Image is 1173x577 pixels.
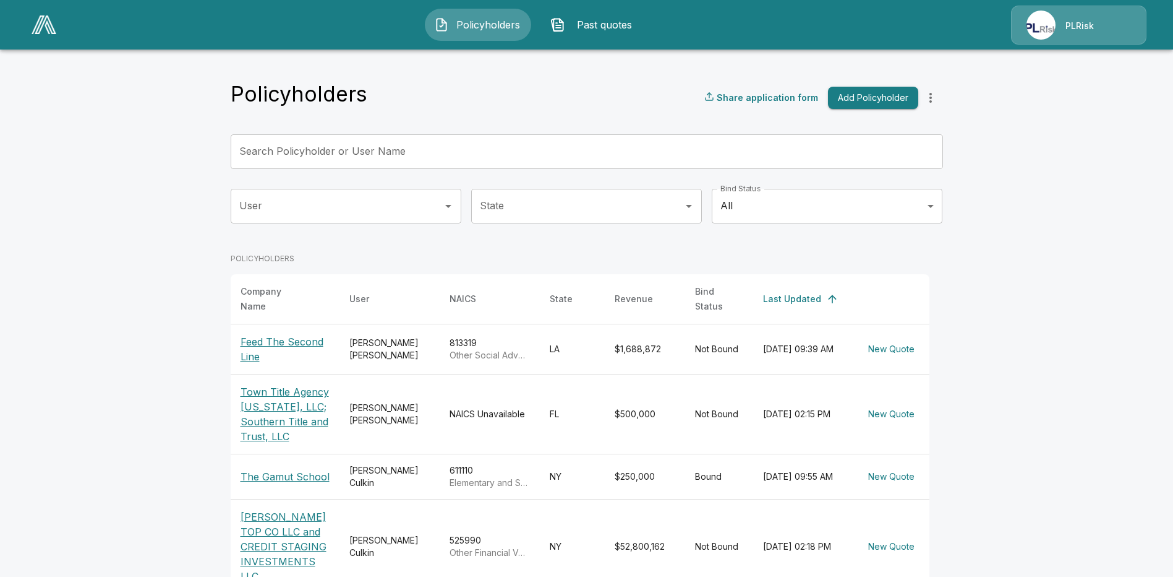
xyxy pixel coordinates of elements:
[753,324,853,374] td: [DATE] 09:39 AM
[550,17,565,32] img: Past quotes Icon
[540,374,605,454] td: FL
[450,337,530,362] div: 813319
[863,536,919,558] button: New Quote
[550,292,573,306] div: State
[918,85,943,110] button: more
[231,81,367,107] h4: Policyholders
[680,197,697,215] button: Open
[685,374,753,454] td: Not Bound
[241,384,330,444] p: Town Title Agency [US_STATE], LLC; Southern Title and Trust, LLC
[349,292,369,306] div: User
[863,338,919,361] button: New Quote
[440,197,457,215] button: Open
[863,466,919,488] button: New Quote
[763,292,821,306] div: Last Updated
[615,292,653,306] div: Revenue
[450,477,530,489] p: Elementary and Secondary Schools
[32,15,56,34] img: AA Logo
[540,454,605,499] td: NY
[241,469,330,484] p: The Gamut School
[753,374,853,454] td: [DATE] 02:15 PM
[349,534,430,559] div: [PERSON_NAME] Culkin
[440,374,540,454] td: NAICS Unavailable
[541,9,647,41] button: Past quotes IconPast quotes
[241,334,330,364] p: Feed The Second Line
[605,374,685,454] td: $500,000
[231,253,929,264] p: POLICYHOLDERS
[570,17,638,32] span: Past quotes
[540,324,605,374] td: LA
[434,17,449,32] img: Policyholders Icon
[605,454,685,499] td: $250,000
[863,403,919,426] button: New Quote
[450,547,530,559] p: Other Financial Vehicles
[349,402,430,427] div: [PERSON_NAME] [PERSON_NAME]
[685,324,753,374] td: Not Bound
[241,284,307,314] div: Company Name
[717,91,818,104] p: Share application form
[720,183,761,194] label: Bind Status
[685,454,753,499] td: Bound
[685,274,753,324] th: Bind Status
[450,534,530,559] div: 525990
[450,464,530,489] div: 611110
[454,17,522,32] span: Policyholders
[823,87,918,110] a: Add Policyholder
[450,292,476,306] div: NAICS
[349,337,430,362] div: [PERSON_NAME] [PERSON_NAME]
[753,454,853,499] td: [DATE] 09:55 AM
[828,87,918,110] button: Add Policyholder
[712,189,942,223] div: All
[450,349,530,362] p: Other Social Advocacy Organizations
[425,9,531,41] button: Policyholders IconPolicyholders
[349,464,430,489] div: [PERSON_NAME] Culkin
[605,324,685,374] td: $1,688,872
